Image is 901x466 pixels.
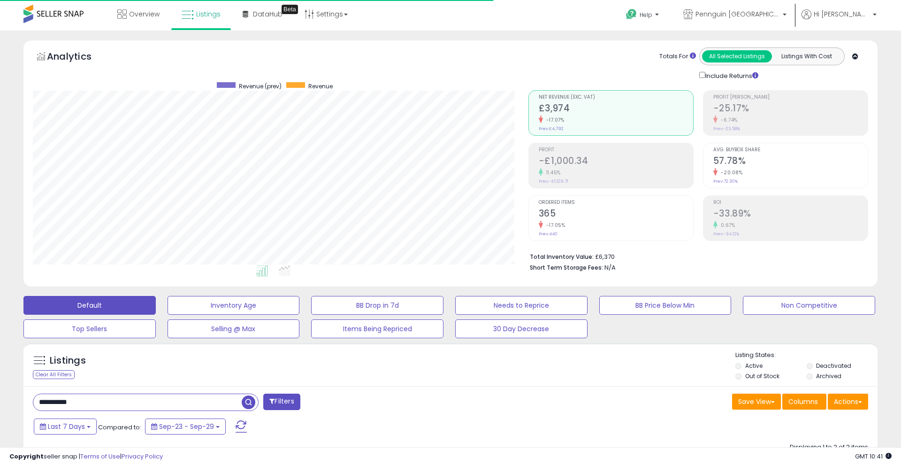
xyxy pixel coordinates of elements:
button: Selling @ Max [168,319,300,338]
button: Filters [263,394,300,410]
small: Prev: 72.30% [713,179,738,184]
span: Avg. Buybox Share [713,148,868,153]
button: BB Price Below Min [599,296,732,315]
button: Sep-23 - Sep-29 [145,419,226,435]
div: Displaying 1 to 2 of 2 items [790,443,868,452]
label: Out of Stock [745,372,779,380]
h2: 57.78% [713,155,868,168]
h2: -25.17% [713,103,868,116]
span: Listings [196,9,221,19]
h2: £3,974 [539,103,693,116]
button: Inventory Age [168,296,300,315]
button: Listings With Cost [771,50,841,62]
b: Total Inventory Value: [530,253,594,261]
span: Profit [539,148,693,153]
label: Archived [816,372,841,380]
button: Columns [782,394,826,410]
button: All Selected Listings [702,50,772,62]
span: DataHub [253,9,283,19]
small: 0.67% [718,222,735,229]
button: Last 7 Days [34,419,97,435]
small: Prev: -£1,129.71 [539,179,568,184]
small: Prev: -23.58% [713,126,740,132]
span: Revenue (prev) [239,82,282,90]
h2: -£1,000.34 [539,155,693,168]
button: Save View [732,394,781,410]
span: 2025-10-7 10:41 GMT [855,452,892,461]
a: Terms of Use [80,452,120,461]
li: £6,370 [530,250,861,262]
button: Items Being Repriced [311,319,443,338]
div: Clear All Filters [33,370,75,379]
div: seller snap | | [9,452,163,461]
span: Revenue [308,82,333,90]
b: Short Term Storage Fees: [530,264,603,272]
span: Ordered Items [539,200,693,205]
h5: Analytics [47,50,110,65]
span: Last 7 Days [48,422,85,431]
span: Pennguin [GEOGRAPHIC_DATA] [695,9,780,19]
label: Deactivated [816,362,851,370]
button: Top Sellers [23,319,156,338]
span: N/A [604,263,616,272]
span: Columns [788,397,818,406]
small: -6.74% [718,116,738,124]
h2: 365 [539,208,693,221]
div: Totals For [659,52,696,61]
span: Overview [129,9,160,19]
small: Prev: 440 [539,231,557,237]
button: BB Drop in 7d [311,296,443,315]
button: Actions [828,394,868,410]
span: Net Revenue (Exc. VAT) [539,95,693,100]
small: -20.08% [718,169,743,176]
button: Default [23,296,156,315]
span: ROI [713,200,868,205]
button: 30 Day Decrease [455,319,588,338]
span: Compared to: [98,423,141,432]
a: Privacy Policy [122,452,163,461]
span: Sep-23 - Sep-29 [159,422,214,431]
strong: Copyright [9,452,44,461]
span: Hi [PERSON_NAME] [814,9,870,19]
div: Tooltip anchor [282,5,298,14]
label: Active [745,362,763,370]
small: -17.07% [543,116,565,124]
p: Listing States: [735,351,877,360]
small: Prev: £4,792 [539,126,564,132]
span: Help [640,11,652,19]
small: Prev: -34.12% [713,231,739,237]
small: -17.05% [543,222,565,229]
div: Include Returns [692,70,770,81]
i: Get Help [626,8,637,20]
a: Help [618,1,668,31]
a: Hi [PERSON_NAME] [802,9,877,31]
button: Non Competitive [743,296,875,315]
h5: Listings [50,354,86,367]
small: 11.45% [543,169,561,176]
button: Needs to Reprice [455,296,588,315]
h2: -33.89% [713,208,868,221]
span: Profit [PERSON_NAME] [713,95,868,100]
